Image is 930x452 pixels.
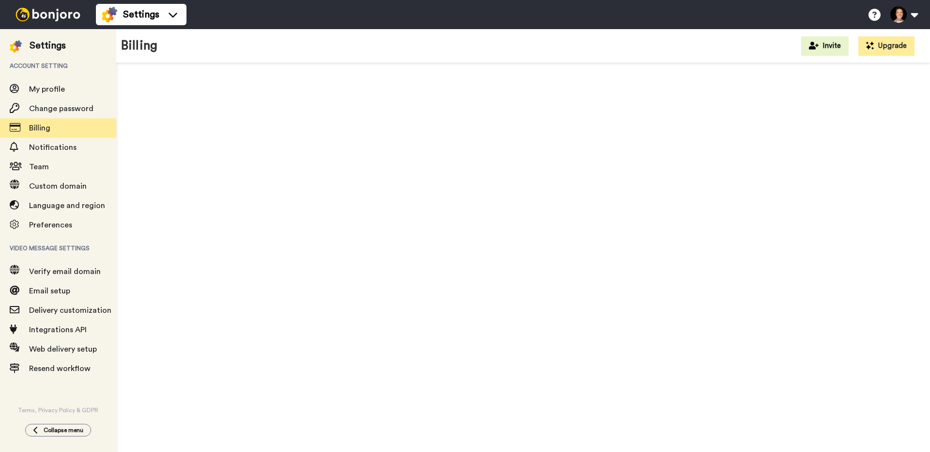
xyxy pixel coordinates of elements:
[102,7,117,22] img: settings-colored.svg
[29,365,91,372] span: Resend workflow
[30,39,66,52] div: Settings
[29,307,111,314] span: Delivery customization
[29,144,77,151] span: Notifications
[29,287,70,295] span: Email setup
[29,163,49,171] span: Team
[29,182,87,190] span: Custom domain
[44,426,83,434] span: Collapse menu
[29,124,50,132] span: Billing
[29,105,93,113] span: Change password
[29,85,65,93] span: My profile
[121,39,157,53] h1: Billing
[12,8,84,21] img: bj-logo-header-white.svg
[29,345,97,353] span: Web delivery setup
[801,36,849,56] button: Invite
[25,424,91,436] button: Collapse menu
[29,268,101,275] span: Verify email domain
[858,36,914,56] button: Upgrade
[123,8,159,21] span: Settings
[29,326,87,334] span: Integrations API
[29,202,105,210] span: Language and region
[10,40,22,52] img: settings-colored.svg
[29,221,72,229] span: Preferences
